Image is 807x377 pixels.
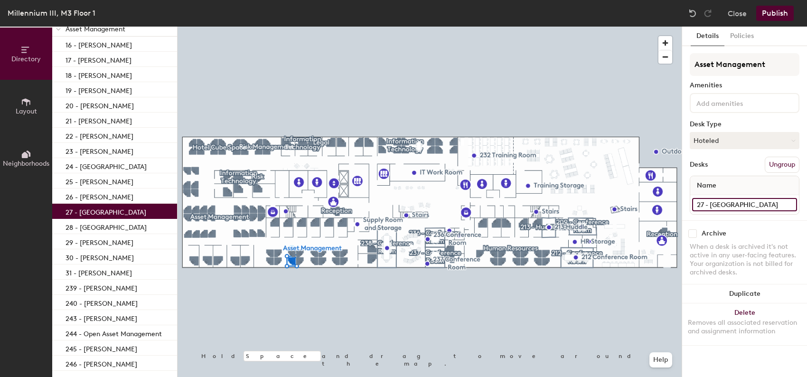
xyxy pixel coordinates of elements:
button: Details [691,27,724,46]
button: Duplicate [682,284,807,303]
p: 244 - Open Asset Management [66,327,162,338]
p: 27 - [GEOGRAPHIC_DATA] [66,206,146,217]
input: Add amenities [694,97,780,108]
span: Directory [11,55,41,63]
p: 20 - [PERSON_NAME] [66,99,134,110]
p: 17 - [PERSON_NAME] [66,54,131,65]
div: Archive [702,230,726,237]
p: 24 - [GEOGRAPHIC_DATA] [66,160,147,171]
p: 29 - [PERSON_NAME] [66,236,133,247]
img: Undo [688,9,697,18]
div: Amenities [690,82,799,89]
p: 19 - [PERSON_NAME] [66,84,132,95]
p: 22 - [PERSON_NAME] [66,130,133,141]
button: Ungroup [765,157,799,173]
button: Hoteled [690,132,799,149]
p: 30 - [PERSON_NAME] [66,251,134,262]
span: Layout [16,107,37,115]
span: Neighborhoods [3,160,49,168]
p: 21 - [PERSON_NAME] [66,114,132,125]
div: Desk Type [690,121,799,128]
div: Removes all associated reservation and assignment information [688,319,801,336]
p: 26 - [PERSON_NAME] [66,190,133,201]
p: 28 - [GEOGRAPHIC_DATA] [66,221,147,232]
p: 245 - [PERSON_NAME] [66,342,137,353]
div: Desks [690,161,708,169]
p: 16 - [PERSON_NAME] [66,38,132,49]
div: When a desk is archived it's not active in any user-facing features. Your organization is not bil... [690,243,799,277]
button: Policies [724,27,760,46]
p: 23 - [PERSON_NAME] [66,145,133,156]
div: Millennium III, M3 Floor 1 [8,7,95,19]
img: Redo [703,9,713,18]
button: DeleteRemoves all associated reservation and assignment information [682,303,807,345]
button: Publish [756,6,794,21]
span: Name [692,177,721,194]
p: 31 - [PERSON_NAME] [66,266,132,277]
p: 25 - [PERSON_NAME] [66,175,133,186]
button: Close [728,6,747,21]
span: Asset Management [66,25,125,33]
input: Unnamed desk [692,198,797,211]
p: 240 - [PERSON_NAME] [66,297,138,308]
p: 246 - [PERSON_NAME] [66,358,137,368]
button: Help [649,352,672,368]
p: 243 - [PERSON_NAME] [66,312,137,323]
p: 18 - [PERSON_NAME] [66,69,132,80]
p: 239 - [PERSON_NAME] [66,282,137,292]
